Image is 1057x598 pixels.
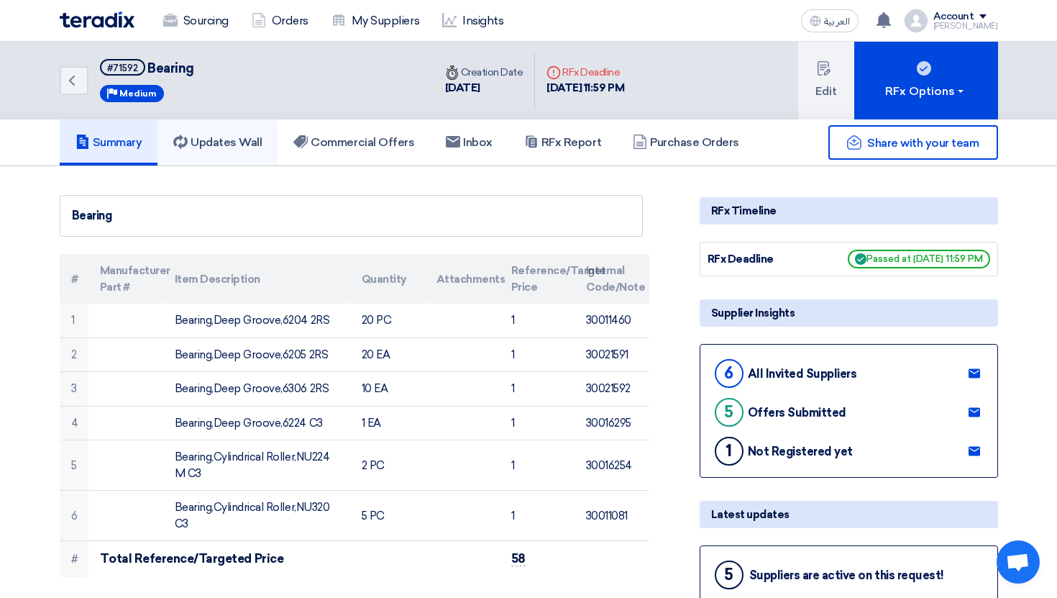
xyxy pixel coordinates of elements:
[801,9,859,32] button: العربية
[100,59,194,77] h5: Bearing
[72,207,631,225] div: Bearing
[350,254,425,304] th: Quantity
[575,304,649,337] td: 30011460
[575,372,649,407] td: 30021592
[575,491,649,541] td: 30011081
[350,406,425,440] td: 1 EA
[60,372,88,407] td: 3
[500,254,575,304] th: Reference/Target Price
[107,63,138,73] div: #71592
[173,135,262,150] h5: Updates Wall
[163,491,350,541] td: Bearing,Cylindrical Roller,NU320 C3
[445,80,523,96] div: [DATE]
[748,367,857,381] div: All Invited Suppliers
[715,561,743,589] div: 5
[163,337,350,372] td: Bearing,Deep Groove,6205 2RS
[500,440,575,491] td: 1
[933,22,998,30] div: [PERSON_NAME]
[715,398,743,427] div: 5
[60,119,158,166] a: Summary
[157,119,278,166] a: Updates Wall
[350,337,425,372] td: 20 EA
[885,83,966,100] div: RFx Options
[824,17,850,27] span: العربية
[320,5,431,37] a: My Suppliers
[854,42,998,119] button: RFx Options
[163,372,350,407] td: Bearing,Deep Groove,6306 2RS
[60,337,88,372] td: 2
[848,250,990,268] span: Passed at [DATE] 11:59 PM
[511,551,526,566] span: 58
[715,359,743,388] div: 6
[350,440,425,491] td: 2 PC
[715,437,743,466] div: 1
[278,119,430,166] a: Commercial Offers
[240,5,320,37] a: Orders
[430,119,508,166] a: Inbox
[508,119,617,166] a: RFx Report
[60,304,88,337] td: 1
[905,9,928,32] img: profile_test.png
[152,5,240,37] a: Sourcing
[748,406,846,420] div: Offers Submitted
[933,11,974,23] div: Account
[500,372,575,407] td: 1
[700,299,998,327] div: Supplier Insights
[798,42,854,119] button: Edit
[575,254,649,304] th: Internal Code/Note
[119,89,157,99] span: Medium
[293,135,414,150] h5: Commercial Offers
[700,197,998,225] div: RFx Timeline
[749,568,944,582] div: Suppliers are active on this request!
[446,135,493,150] h5: Inbox
[88,541,500,577] td: Total Reference/Targeted Price
[633,135,739,150] h5: Purchase Orders
[748,445,853,458] div: Not Registered yet
[500,304,575,337] td: 1
[163,406,350,440] td: Bearing,Deep Groove,6224 C3
[575,440,649,491] td: 30016254
[60,406,88,440] td: 4
[88,254,163,304] th: Manufacturer Part #
[445,65,523,80] div: Creation Date
[163,304,350,337] td: Bearing,Deep Groove,6204 2RS
[350,491,425,541] td: 5 PC
[546,80,624,96] div: [DATE] 11:59 PM
[575,406,649,440] td: 30016295
[546,65,624,80] div: RFx Deadline
[867,136,979,150] span: Share with your team
[60,491,88,541] td: 6
[708,251,815,268] div: RFx Deadline
[617,119,755,166] a: Purchase Orders
[431,5,515,37] a: Insights
[700,501,998,528] div: Latest updates
[60,254,88,304] th: #
[997,540,1040,584] div: Open chat
[60,440,88,491] td: 5
[163,440,350,491] td: Bearing,Cylindrical Roller,NU224 M C3
[147,60,194,76] span: Bearing
[60,12,134,28] img: Teradix logo
[575,337,649,372] td: 30021591
[60,541,88,577] td: #
[163,254,350,304] th: Item Description
[350,304,425,337] td: 20 PC
[500,406,575,440] td: 1
[350,372,425,407] td: 10 EA
[500,337,575,372] td: 1
[75,135,142,150] h5: Summary
[500,491,575,541] td: 1
[524,135,601,150] h5: RFx Report
[425,254,500,304] th: Attachments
